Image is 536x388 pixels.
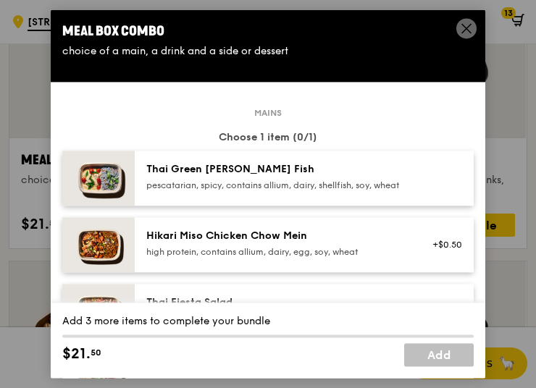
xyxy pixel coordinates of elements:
div: Add 3 more items to complete your bundle [62,315,474,329]
div: choice of a main, a drink and a side or dessert [62,44,474,59]
div: Hikari Miso Chicken Chow Mein [146,229,406,243]
img: daily_normal_Hikari_Miso_Chicken_Chow_Mein__Horizontal_.jpg [62,217,135,272]
div: Thai Green [PERSON_NAME] Fish [146,162,406,177]
div: +$0.50 [424,239,462,250]
div: Meal Box Combo [62,21,474,41]
div: high protein, contains allium, dairy, egg, soy, wheat [146,246,406,258]
span: 50 [91,347,101,359]
div: Thai Fiesta Salad [146,295,406,310]
div: pescatarian, spicy, contains allium, dairy, shellfish, soy, wheat [146,180,406,191]
img: daily_normal_Thai_Fiesta_Salad__Horizontal_.jpg [62,284,135,339]
img: daily_normal_HORZ-Thai-Green-Curry-Fish.jpg [62,151,135,206]
span: Mains [248,107,288,119]
span: $21. [62,344,91,366]
div: Choose 1 item (0/1) [62,130,474,145]
a: Add [404,344,474,367]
